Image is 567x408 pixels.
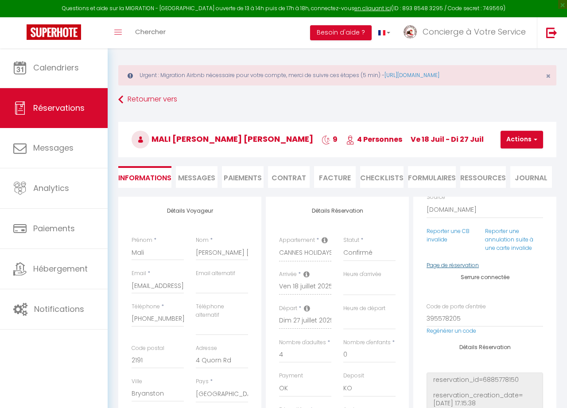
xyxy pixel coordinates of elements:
label: Statut [343,236,359,245]
h4: Serrure connectée [427,274,543,280]
span: 4 Personnes [346,134,402,144]
span: Calendriers [33,62,79,73]
label: Adresse [196,344,217,353]
li: Informations [118,166,171,188]
label: Code postal [132,344,164,353]
label: Nombre d'enfants [343,338,391,347]
label: Téléphone alternatif [196,303,248,319]
label: Nombre d'adultes [279,338,326,347]
label: Prénom [132,236,152,245]
label: Heure de départ [343,304,385,313]
span: Notifications [34,303,84,315]
label: Ville [132,377,142,386]
label: Source [427,193,445,202]
a: en cliquant ici [354,4,391,12]
span: Chercher [135,27,166,36]
span: Concierge à Votre Service [423,26,526,37]
h4: Détails Réservation [427,344,543,350]
button: Close [546,72,551,80]
label: Heure d'arrivée [343,270,381,279]
button: Besoin d'aide ? [310,25,372,40]
label: Départ [279,304,297,313]
li: Journal [510,166,552,188]
li: Contrat [268,166,310,188]
span: 9 [322,134,338,144]
label: Nom [196,236,209,245]
label: Code de porte d'entrée [427,303,486,311]
label: Téléphone [132,303,160,311]
button: Actions [501,131,543,148]
a: ... Concierge à Votre Service [397,17,537,48]
a: Retourner vers [118,92,556,108]
h4: Détails Réservation [279,208,396,214]
span: ve 18 Juil - di 27 Juil [411,134,484,144]
li: Ressources [460,166,506,188]
span: Paiements [33,223,75,234]
label: Payment [279,372,303,380]
a: Page de réservation [427,261,479,269]
span: Messages [178,173,215,183]
li: FORMULAIRES [408,166,456,188]
li: Facture [314,166,356,188]
label: Email alternatif [196,269,235,278]
span: Réservations [33,102,85,113]
a: [URL][DOMAIN_NAME] [384,71,439,79]
h4: Détails Voyageur [132,208,248,214]
div: Urgent : Migration Airbnb nécessaire pour votre compte, merci de suivre ces étapes (5 min) - [118,65,556,85]
a: Chercher [128,17,172,48]
img: logout [546,27,557,38]
label: Email [132,269,146,278]
a: Reporter une annulation suite à une carte invalide [485,227,533,252]
button: Open LiveChat chat widget [7,4,34,30]
span: Messages [33,142,74,153]
a: Regénérer un code [427,327,476,334]
img: ... [404,25,417,39]
span: Hébergement [33,263,88,274]
span: Analytics [33,183,69,194]
span: Mali [PERSON_NAME] [PERSON_NAME] [132,133,313,144]
label: Pays [196,377,209,386]
label: Arrivée [279,270,297,279]
label: Appartement [279,236,315,245]
li: Paiements [222,166,264,188]
img: Super Booking [27,24,81,40]
label: Deposit [343,372,364,380]
a: Reporter une CB invalide [427,227,470,243]
span: × [546,70,551,82]
li: CHECKLISTS [360,166,404,188]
